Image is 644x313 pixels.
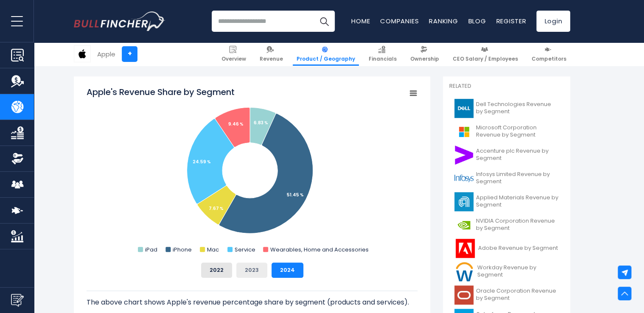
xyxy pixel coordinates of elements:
[254,120,268,126] tspan: 6.83 %
[454,285,473,305] img: ORCL logo
[74,11,165,31] img: Bullfincher logo
[314,11,335,32] button: Search
[454,122,473,141] img: MSFT logo
[11,152,24,165] img: Ownership
[453,56,518,62] span: CEO Salary / Employees
[536,11,570,32] a: Login
[193,159,211,165] tspan: 24.59 %
[365,42,400,66] a: Financials
[449,260,564,283] a: Workday Revenue by Segment
[293,42,359,66] a: Product / Geography
[449,167,564,190] a: Infosys Limited Revenue by Segment
[449,97,564,120] a: Dell Technologies Revenue by Segment
[476,148,559,162] span: Accenture plc Revenue by Segment
[74,11,165,31] a: Go to homepage
[476,218,559,232] span: NVIDIA Corporation Revenue by Segment
[468,17,486,25] a: Blog
[209,205,224,212] tspan: 7.67 %
[454,99,473,118] img: DELL logo
[218,42,250,66] a: Overview
[476,288,559,302] span: Oracle Corporation Revenue by Segment
[449,120,564,143] a: Microsoft Corporation Revenue by Segment
[449,42,522,66] a: CEO Salary / Employees
[454,239,476,258] img: ADBE logo
[287,192,304,198] tspan: 51.45 %
[496,17,526,25] a: Register
[528,42,570,66] a: Competitors
[429,17,458,25] a: Ranking
[173,246,192,254] text: iPhone
[260,56,283,62] span: Revenue
[236,263,267,278] button: 2023
[87,86,417,256] svg: Apple's Revenue Share by Segment
[406,42,443,66] a: Ownership
[228,121,244,127] tspan: 9.46 %
[270,246,369,254] text: Wearables, Home and Accessories
[477,264,559,279] span: Workday Revenue by Segment
[297,56,355,62] span: Product / Geography
[380,17,419,25] a: Companies
[122,46,137,62] a: +
[351,17,370,25] a: Home
[145,246,157,254] text: iPad
[454,192,473,211] img: AMAT logo
[478,245,558,252] span: Adobe Revenue by Segment
[476,194,559,209] span: Applied Materials Revenue by Segment
[369,56,397,62] span: Financials
[449,237,564,260] a: Adobe Revenue by Segment
[476,101,559,115] span: Dell Technologies Revenue by Segment
[207,246,219,254] text: Mac
[449,283,564,307] a: Oracle Corporation Revenue by Segment
[449,213,564,237] a: NVIDIA Corporation Revenue by Segment
[449,143,564,167] a: Accenture plc Revenue by Segment
[97,49,115,59] div: Apple
[221,56,246,62] span: Overview
[201,263,232,278] button: 2022
[476,124,559,139] span: Microsoft Corporation Revenue by Segment
[532,56,566,62] span: Competitors
[256,42,287,66] a: Revenue
[449,83,564,90] p: Related
[454,262,475,281] img: WDAY logo
[454,145,473,165] img: ACN logo
[410,56,439,62] span: Ownership
[87,86,235,98] tspan: Apple's Revenue Share by Segment
[476,171,559,185] span: Infosys Limited Revenue by Segment
[87,297,417,307] p: The above chart shows Apple's revenue percentage share by segment (products and services).
[272,263,303,278] button: 2024
[235,246,255,254] text: Service
[454,169,473,188] img: INFY logo
[74,46,90,62] img: AAPL logo
[449,190,564,213] a: Applied Materials Revenue by Segment
[454,215,473,235] img: NVDA logo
